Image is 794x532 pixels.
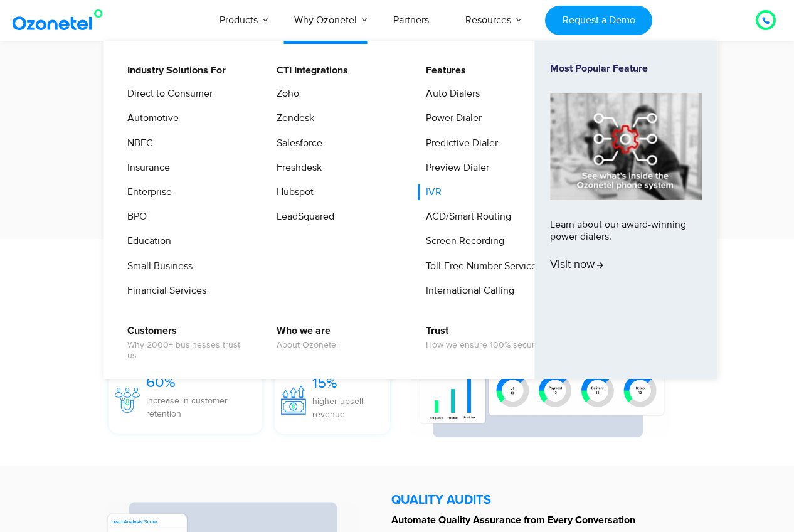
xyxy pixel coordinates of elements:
[281,386,306,414] img: 15%
[119,86,214,102] a: Direct to Consumer
[119,283,208,299] a: Financial Services
[550,93,702,199] img: phone-system-min.jpg
[418,323,546,353] a: TrustHow we ensure 100% security
[418,283,516,299] a: International Calling
[146,394,262,420] p: increase in customer retention
[418,209,513,225] a: ACD/Smart Routing
[545,6,652,35] a: Request a Demo
[418,160,491,176] a: Preview Dialer
[418,184,443,200] a: IVR
[550,63,702,357] a: Most Popular FeatureLearn about our award-winning power dialers.Visit now
[268,184,315,200] a: Hubspot
[418,63,468,78] a: Features
[119,160,172,176] a: Insurance
[146,373,176,391] span: 60%
[268,160,324,176] a: Freshdesk
[119,258,194,274] a: Small Business
[418,110,484,126] a: Power Dialer
[127,340,251,361] span: Why 2000+ businesses trust us
[268,209,336,225] a: LeadSquared
[268,110,316,126] a: Zendesk
[119,110,181,126] a: Automotive
[268,136,324,151] a: Salesforce
[115,388,140,413] img: 60%
[418,258,543,274] a: Toll-Free Number Services
[277,340,338,351] span: About Ozonetel
[119,209,149,225] a: BPO
[119,323,253,363] a: CustomersWhy 2000+ businesses trust us
[418,136,500,151] a: Predictive Dialer
[418,86,482,102] a: Auto Dialers
[268,63,350,78] a: CTI Integrations
[119,136,155,151] a: NBFC
[418,233,506,249] a: Screen Recording
[550,258,603,272] span: Visit now
[391,494,682,506] h5: QUALITY AUDITS
[268,86,301,102] a: Zoho
[426,340,544,351] span: How we ensure 100% security
[312,395,390,421] p: higher upsell revenue
[268,323,340,353] a: Who we areAbout Ozonetel
[119,184,174,200] a: Enterprise
[119,233,173,249] a: Education
[391,515,635,525] strong: Automate Quality Assurance from Every Conversation
[119,63,228,78] a: Industry Solutions For
[312,374,337,392] span: 15%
